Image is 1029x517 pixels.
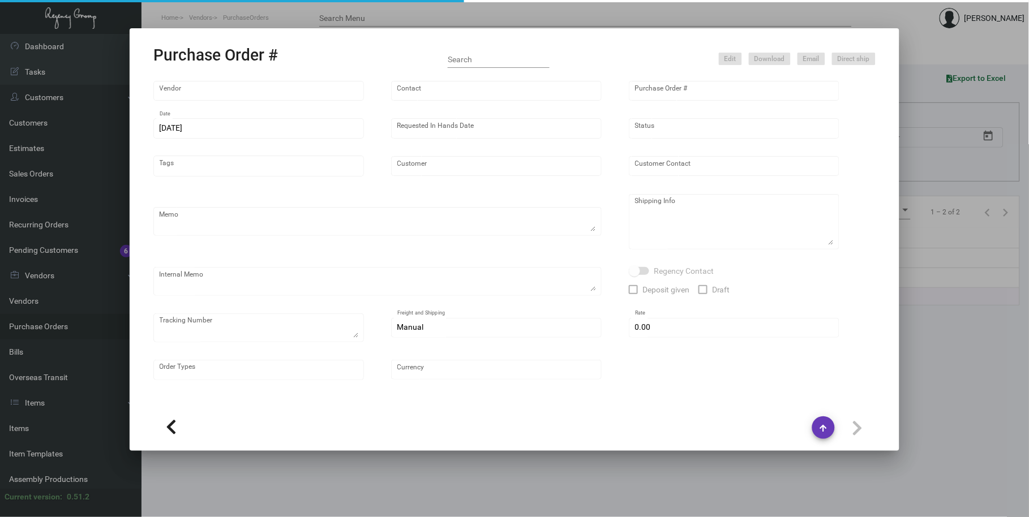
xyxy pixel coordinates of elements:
[719,53,742,65] button: Edit
[654,264,714,278] span: Regency Contact
[832,53,876,65] button: Direct ship
[5,491,62,503] div: Current version:
[798,53,825,65] button: Email
[321,406,366,417] div: Activity logs
[162,406,183,417] div: Items
[229,406,250,417] div: Notes
[263,406,309,417] div: Attachments
[803,54,820,64] span: Email
[67,491,89,503] div: 0.51.2
[749,53,791,65] button: Download
[754,54,785,64] span: Download
[838,54,870,64] span: Direct ship
[397,322,424,331] span: Manual
[195,406,216,417] div: Tasks
[712,283,730,296] span: Draft
[642,283,689,296] span: Deposit given
[153,46,278,65] h2: Purchase Order #
[724,54,736,64] span: Edit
